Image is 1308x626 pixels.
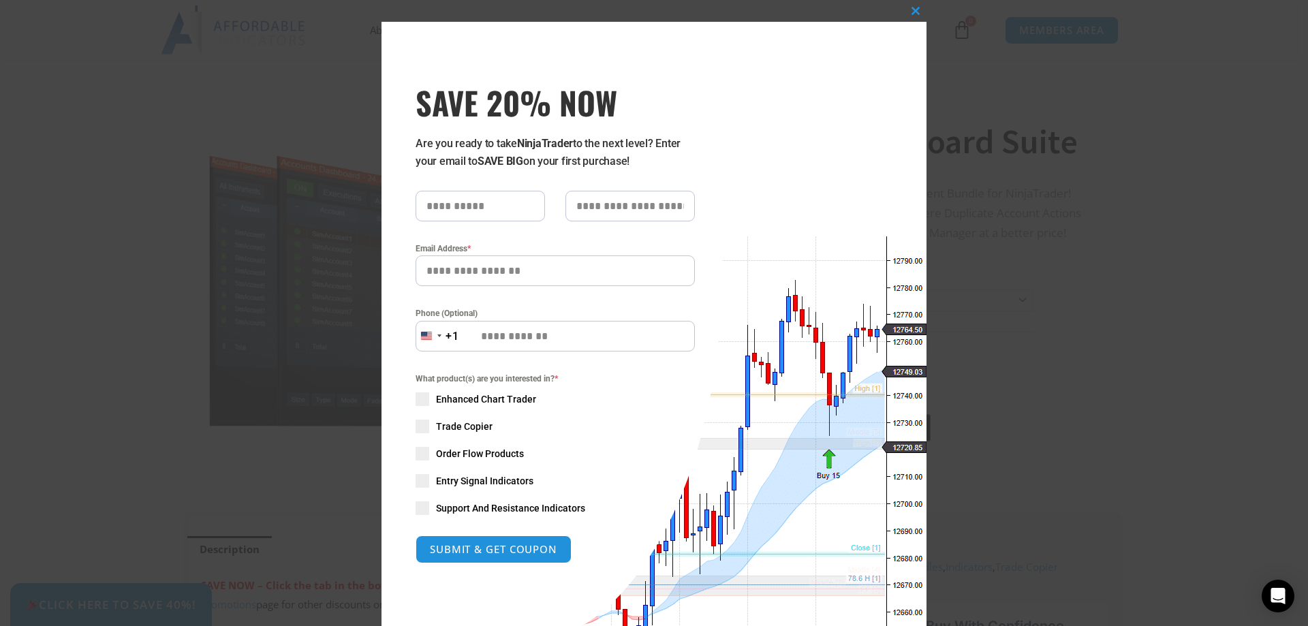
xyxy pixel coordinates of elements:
[416,420,695,433] label: Trade Copier
[416,501,695,515] label: Support And Resistance Indicators
[416,372,695,386] span: What product(s) are you interested in?
[517,137,573,150] strong: NinjaTrader
[416,535,572,563] button: SUBMIT & GET COUPON
[446,328,459,345] div: +1
[416,83,695,121] span: SAVE 20% NOW
[436,420,493,433] span: Trade Copier
[436,474,533,488] span: Entry Signal Indicators
[478,155,523,168] strong: SAVE BIG
[416,474,695,488] label: Entry Signal Indicators
[416,135,695,170] p: Are you ready to take to the next level? Enter your email to on your first purchase!
[436,392,536,406] span: Enhanced Chart Trader
[416,307,695,320] label: Phone (Optional)
[436,501,585,515] span: Support And Resistance Indicators
[436,447,524,460] span: Order Flow Products
[416,447,695,460] label: Order Flow Products
[416,392,695,406] label: Enhanced Chart Trader
[1262,580,1294,612] div: Open Intercom Messenger
[416,321,459,351] button: Selected country
[416,242,695,255] label: Email Address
